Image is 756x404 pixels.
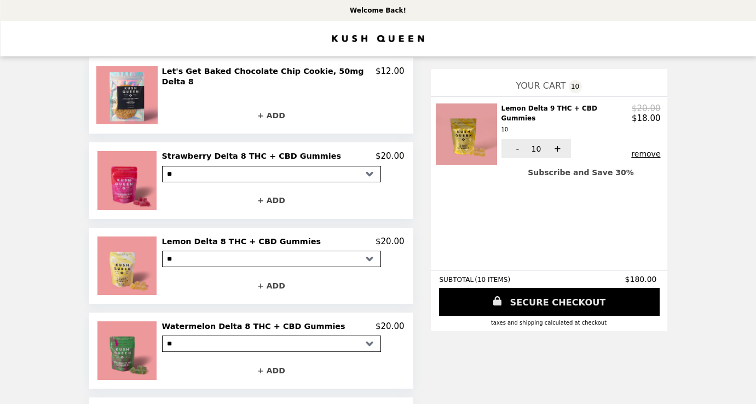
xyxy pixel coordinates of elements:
[162,251,381,267] select: Select a product variant
[162,321,350,331] h2: Watermelon Delta 8 THC + CBD Gummies
[162,276,381,295] button: + ADD
[501,125,628,135] div: 10
[376,321,405,331] p: $20.00
[501,163,661,182] button: Subscribe and Save 30%
[376,151,405,161] p: $20.00
[631,149,660,158] button: remove
[376,236,405,246] p: $20.00
[97,236,159,295] img: Lemon Delta 8 THC + CBD Gummies
[162,106,381,125] button: + ADD
[162,66,376,86] h2: Let's Get Baked Chocolate Chip Cookie, 50mg Delta 8
[439,288,660,316] a: SECURE CHECKOUT
[97,321,159,380] img: Watermelon Delta 8 THC + CBD Gummies
[532,145,541,153] span: 10
[162,191,381,210] button: + ADD
[162,166,381,182] select: Select a product variant
[162,361,381,380] button: + ADD
[332,27,424,50] img: Brand Logo
[440,276,475,284] span: SUBTOTAL
[501,103,632,135] h2: Lemon Delta 9 THC + CBD Gummies
[569,80,582,93] span: 10
[475,276,510,284] span: ( 10 ITEMS )
[516,80,565,91] span: YOUR CART
[162,236,326,246] h2: Lemon Delta 8 THC + CBD Gummies
[376,66,405,86] p: $12.00
[632,113,661,123] p: $18.00
[162,336,381,352] select: Select a product variant
[436,103,500,165] img: Lemon Delta 9 THC + CBD Gummies
[350,7,406,14] p: Welcome Back!
[96,66,160,124] img: Let's Get Baked Chocolate Chip Cookie, 50mg Delta 8
[632,103,661,113] p: $20.00
[97,151,159,210] img: Strawberry Delta 8 THC + CBD Gummies
[541,139,571,158] button: +
[162,151,346,161] h2: Strawberry Delta 8 THC + CBD Gummies
[625,275,659,284] span: $180.00
[501,139,532,158] button: -
[440,320,659,326] div: Taxes and Shipping calculated at checkout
